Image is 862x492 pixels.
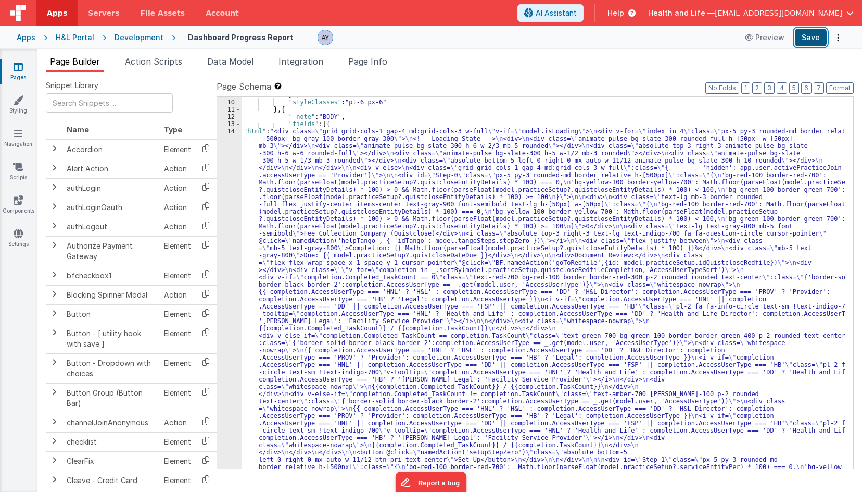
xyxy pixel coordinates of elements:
span: Snippet Library [46,80,98,91]
span: AI Assistant [536,8,577,18]
div: 10 [217,99,242,106]
button: No Folds [705,82,739,94]
td: Accordion [62,140,160,159]
td: Element [160,451,195,471]
span: Apps [47,8,67,18]
td: authLogout [62,217,160,236]
td: authLoginOauth [62,198,160,217]
button: 3 [764,82,775,94]
span: Help [607,8,624,18]
button: 5 [789,82,799,94]
button: Format [826,82,854,94]
td: Element [160,432,195,451]
td: Element [160,304,195,324]
td: Cleave - Credit Card [62,471,160,490]
td: Button [62,304,160,324]
td: Action [160,217,195,236]
td: checklist [62,432,160,451]
td: Blocking Spinner Modal [62,285,160,304]
td: Action [160,413,195,432]
button: Options [831,30,845,45]
div: 11 [217,106,242,113]
span: Health and Life — [648,8,715,18]
td: Action [160,159,195,178]
button: 1 [741,82,750,94]
span: Page Schema [217,80,271,93]
div: 13 [217,120,242,128]
td: Element [160,353,195,383]
td: Action [160,198,195,217]
button: 4 [777,82,787,94]
button: Preview [739,29,791,46]
td: Element [160,324,195,353]
span: Servers [88,8,119,18]
span: Action Scripts [125,56,182,67]
div: Apps [17,32,35,43]
h4: Dashboard Progress Report [188,33,294,41]
div: 12 [217,113,242,120]
button: 7 [814,82,824,94]
div: H&L Portal [56,32,94,43]
td: channelJoinAnonymous [62,413,160,432]
span: File Assets [141,8,185,18]
td: Element [160,266,195,285]
td: Button Group (Button Bar) [62,383,160,413]
input: Search Snippets ... [46,93,173,113]
td: Button - [ utility hook with save ] [62,324,160,353]
td: bfcheckbox1 [62,266,160,285]
button: Save [795,29,827,46]
button: 2 [752,82,762,94]
td: Element [160,383,195,413]
td: ClearFix [62,451,160,471]
td: authLogin [62,178,160,198]
img: 14202422f6480247bff2986d20d04001 [318,30,333,45]
span: Data Model [207,56,253,67]
td: Action [160,285,195,304]
span: Name [67,125,89,134]
span: Type [164,125,182,134]
span: Integration [278,56,323,67]
button: AI Assistant [517,4,584,22]
span: Page Info [348,56,387,67]
td: Action [160,178,195,198]
button: 6 [801,82,812,94]
td: Element [160,140,195,159]
td: Element [160,236,195,266]
td: Element [160,471,195,490]
span: [EMAIL_ADDRESS][DOMAIN_NAME] [715,8,842,18]
td: Authorize Payment Gateway [62,236,160,266]
div: Development [115,32,163,43]
span: Page Builder [50,56,100,67]
button: Health and Life — [EMAIL_ADDRESS][DOMAIN_NAME] [648,8,854,18]
td: Button - Dropdown with choices [62,353,160,383]
td: Alert Action [62,159,160,178]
